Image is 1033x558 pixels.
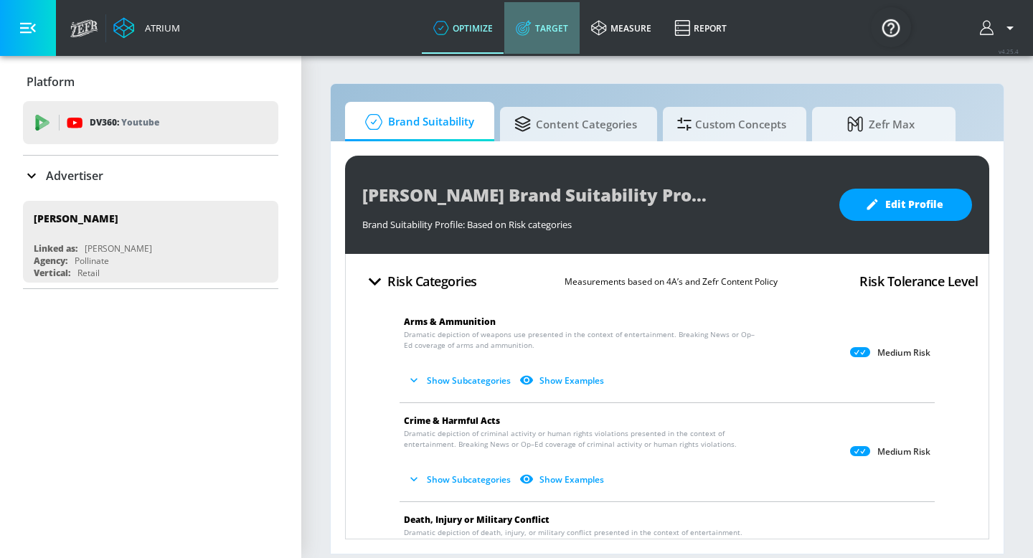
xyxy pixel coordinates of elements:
[580,2,663,54] a: measure
[565,274,778,289] p: Measurements based on 4A’s and Zefr Content Policy
[516,369,610,392] button: Show Examples
[422,2,504,54] a: optimize
[677,107,786,141] span: Custom Concepts
[34,212,118,225] div: [PERSON_NAME]
[23,156,278,196] div: Advertiser
[85,242,152,255] div: [PERSON_NAME]
[387,271,477,291] h4: Risk Categories
[877,347,930,359] p: Medium Risk
[999,47,1019,55] span: v 4.25.4
[357,265,483,298] button: Risk Categories
[46,168,103,184] p: Advertiser
[404,316,496,328] span: Arms & Ammunition
[27,74,75,90] p: Platform
[23,201,278,283] div: [PERSON_NAME]Linked as:[PERSON_NAME]Agency:PollinateVertical:Retail
[34,242,77,255] div: Linked as:
[75,255,109,267] div: Pollinate
[839,189,972,221] button: Edit Profile
[139,22,180,34] div: Atrium
[113,17,180,39] a: Atrium
[826,107,935,141] span: Zefr Max
[404,329,756,351] span: Dramatic depiction of weapons use presented in the context of entertainment. Breaking News or Op–...
[359,105,474,139] span: Brand Suitability
[23,62,278,102] div: Platform
[404,468,516,491] button: Show Subcategories
[404,369,516,392] button: Show Subcategories
[404,428,756,450] span: Dramatic depiction of criminal activity or human rights violations presented in the context of en...
[514,107,637,141] span: Content Categories
[859,271,978,291] h4: Risk Tolerance Level
[868,196,943,214] span: Edit Profile
[121,115,159,130] p: Youtube
[34,267,70,279] div: Vertical:
[90,115,159,131] p: DV360:
[77,267,100,279] div: Retail
[34,255,67,267] div: Agency:
[23,101,278,144] div: DV360: Youtube
[516,468,610,491] button: Show Examples
[504,2,580,54] a: Target
[871,7,911,47] button: Open Resource Center
[404,514,549,526] span: Death, Injury or Military Conflict
[877,446,930,458] p: Medium Risk
[362,211,825,231] div: Brand Suitability Profile: Based on Risk categories
[663,2,738,54] a: Report
[404,415,500,427] span: Crime & Harmful Acts
[404,527,756,549] span: Dramatic depiction of death, injury, or military conflict presented in the context of entertainme...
